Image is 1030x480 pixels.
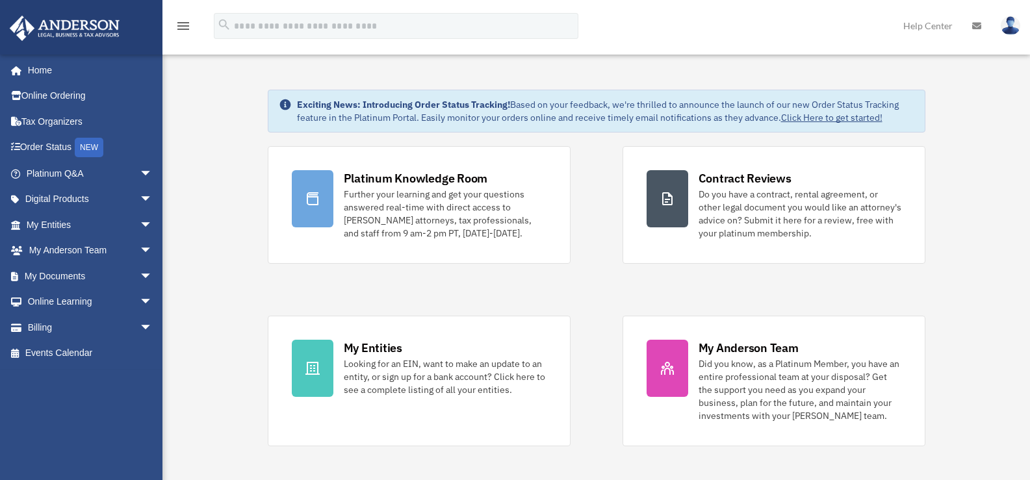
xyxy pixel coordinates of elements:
span: arrow_drop_down [140,160,166,187]
a: Order StatusNEW [9,134,172,161]
a: Platinum Q&Aarrow_drop_down [9,160,172,186]
span: arrow_drop_down [140,263,166,290]
div: Further your learning and get your questions answered real-time with direct access to [PERSON_NAM... [344,188,547,240]
a: Contract Reviews Do you have a contract, rental agreement, or other legal document you would like... [623,146,925,264]
div: Platinum Knowledge Room [344,170,488,186]
div: Did you know, as a Platinum Member, you have an entire professional team at your disposal? Get th... [699,357,901,422]
span: arrow_drop_down [140,212,166,238]
img: Anderson Advisors Platinum Portal [6,16,123,41]
span: arrow_drop_down [140,186,166,213]
a: Digital Productsarrow_drop_down [9,186,172,212]
a: Online Learningarrow_drop_down [9,289,172,315]
div: Contract Reviews [699,170,792,186]
span: arrow_drop_down [140,314,166,341]
div: Based on your feedback, we're thrilled to announce the launch of our new Order Status Tracking fe... [297,98,914,124]
a: My Entities Looking for an EIN, want to make an update to an entity, or sign up for a bank accoun... [268,316,571,446]
a: My Documentsarrow_drop_down [9,263,172,289]
a: menu [175,23,191,34]
a: Billingarrow_drop_down [9,314,172,340]
a: Tax Organizers [9,108,172,134]
i: search [217,18,231,32]
strong: Exciting News: Introducing Order Status Tracking! [297,99,510,110]
a: Click Here to get started! [781,112,882,123]
i: menu [175,18,191,34]
span: arrow_drop_down [140,238,166,264]
a: My Anderson Team Did you know, as a Platinum Member, you have an entire professional team at your... [623,316,925,446]
div: NEW [75,138,103,157]
span: arrow_drop_down [140,289,166,316]
a: My Anderson Teamarrow_drop_down [9,238,172,264]
div: My Anderson Team [699,340,799,356]
img: User Pic [1001,16,1020,35]
a: My Entitiesarrow_drop_down [9,212,172,238]
div: My Entities [344,340,402,356]
a: Events Calendar [9,340,172,366]
div: Looking for an EIN, want to make an update to an entity, or sign up for a bank account? Click her... [344,357,547,396]
a: Home [9,57,166,83]
a: Online Ordering [9,83,172,109]
div: Do you have a contract, rental agreement, or other legal document you would like an attorney's ad... [699,188,901,240]
a: Platinum Knowledge Room Further your learning and get your questions answered real-time with dire... [268,146,571,264]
